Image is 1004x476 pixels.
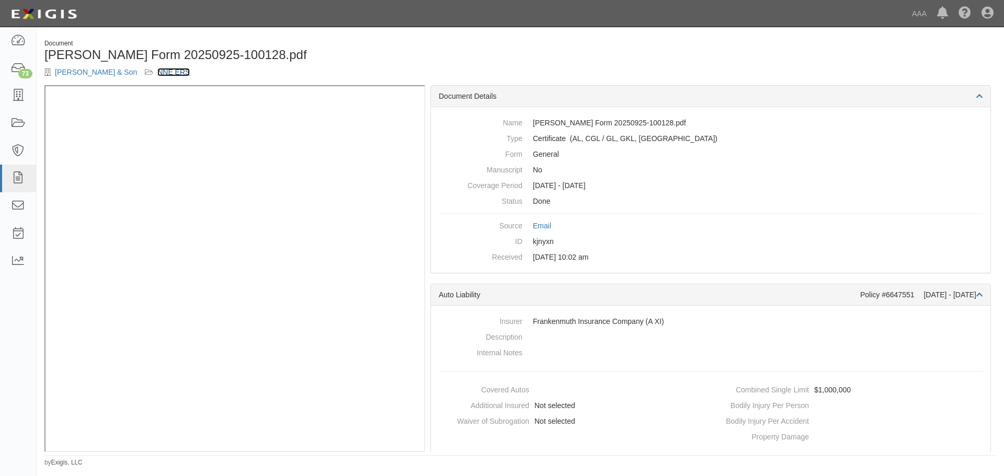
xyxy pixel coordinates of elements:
[435,413,706,429] dd: Not selected
[439,314,522,327] dt: Insurer
[435,398,706,413] dd: Not selected
[439,218,522,231] dt: Source
[157,68,190,76] a: NNE ERS
[44,39,512,48] div: Document
[533,222,551,230] a: Email
[439,162,522,175] dt: Manuscript
[860,289,983,300] div: Policy #6647551 [DATE] - [DATE]
[439,115,522,128] dt: Name
[439,314,983,329] dd: Frankenmuth Insurance Company (A XI)
[439,131,522,144] dt: Type
[907,3,932,24] a: AAA
[435,382,529,395] dt: Covered Autos
[439,345,522,358] dt: Internal Notes
[431,86,990,107] div: Document Details
[439,289,860,300] div: Auto Liability
[439,249,522,262] dt: Received
[715,382,809,395] dt: Combined Single Limit
[439,115,983,131] dd: [PERSON_NAME] Form 20250925-100128.pdf
[439,162,983,178] dd: No
[439,131,983,146] dd: Auto Liability Commercial General Liability / Garage Liability Garage Keepers Liability On-Hook
[439,234,983,249] dd: kjnyxn
[439,146,983,162] dd: General
[715,398,809,411] dt: Bodily Injury Per Person
[435,398,529,411] dt: Additional Insured
[439,178,522,191] dt: Coverage Period
[959,7,971,20] i: Help Center - Complianz
[439,249,983,265] dd: [DATE] 10:02 am
[435,413,529,426] dt: Waiver of Subrogation
[439,329,522,342] dt: Description
[715,413,809,426] dt: Bodily Injury Per Accident
[439,234,522,247] dt: ID
[18,69,32,78] div: 73
[439,193,983,209] dd: Done
[439,146,522,159] dt: Form
[439,178,983,193] dd: [DATE] - [DATE]
[44,48,512,62] h1: [PERSON_NAME] Form 20250925-100128.pdf
[8,5,80,24] img: logo-5460c22ac91f19d4615b14bd174203de0afe785f0fc80cf4dbbc73dc1793850b.png
[715,429,809,442] dt: Property Damage
[715,382,986,398] dd: $1,000,000
[439,193,522,206] dt: Status
[51,459,83,466] a: Exigis, LLC
[44,458,83,467] small: by
[55,68,137,76] a: [PERSON_NAME] & Son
